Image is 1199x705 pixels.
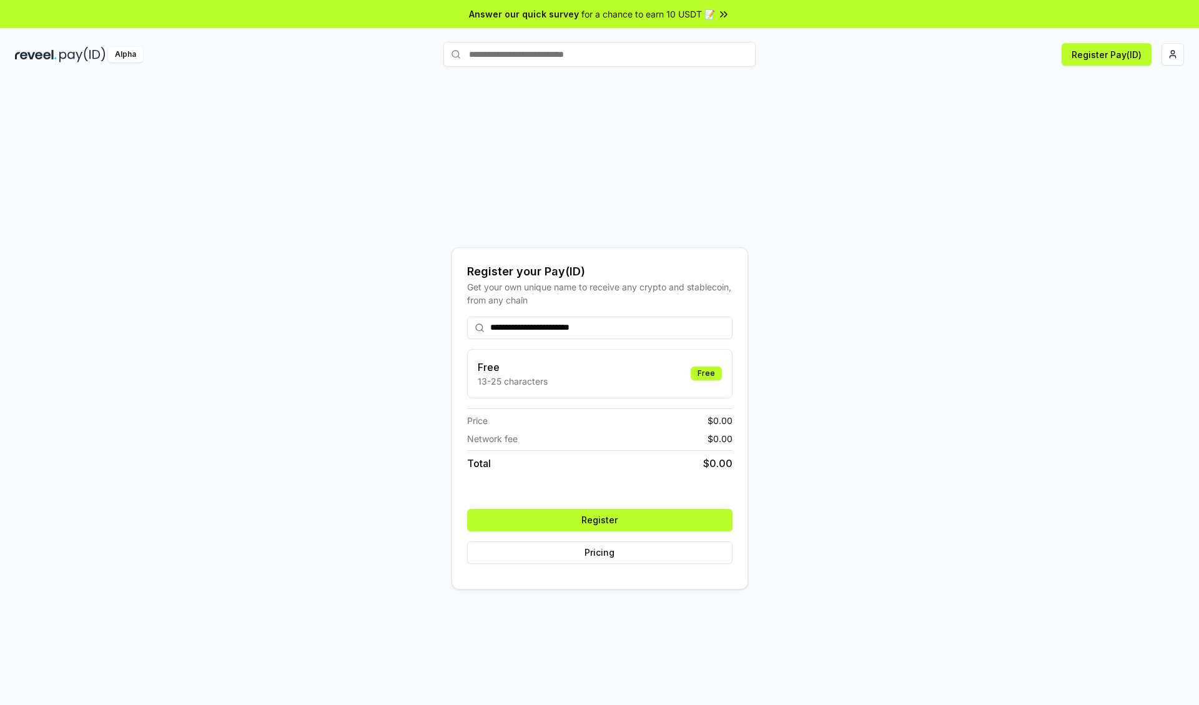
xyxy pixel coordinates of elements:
[467,414,488,427] span: Price
[703,456,733,471] span: $ 0.00
[467,541,733,564] button: Pricing
[467,263,733,280] div: Register your Pay(ID)
[467,456,491,471] span: Total
[467,280,733,307] div: Get your own unique name to receive any crypto and stablecoin, from any chain
[59,47,106,62] img: pay_id
[15,47,57,62] img: reveel_dark
[478,375,548,388] p: 13-25 characters
[581,7,715,21] span: for a chance to earn 10 USDT 📝
[691,367,722,380] div: Free
[478,360,548,375] h3: Free
[708,432,733,445] span: $ 0.00
[1062,43,1152,66] button: Register Pay(ID)
[467,432,518,445] span: Network fee
[708,414,733,427] span: $ 0.00
[469,7,579,21] span: Answer our quick survey
[108,47,143,62] div: Alpha
[467,509,733,531] button: Register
